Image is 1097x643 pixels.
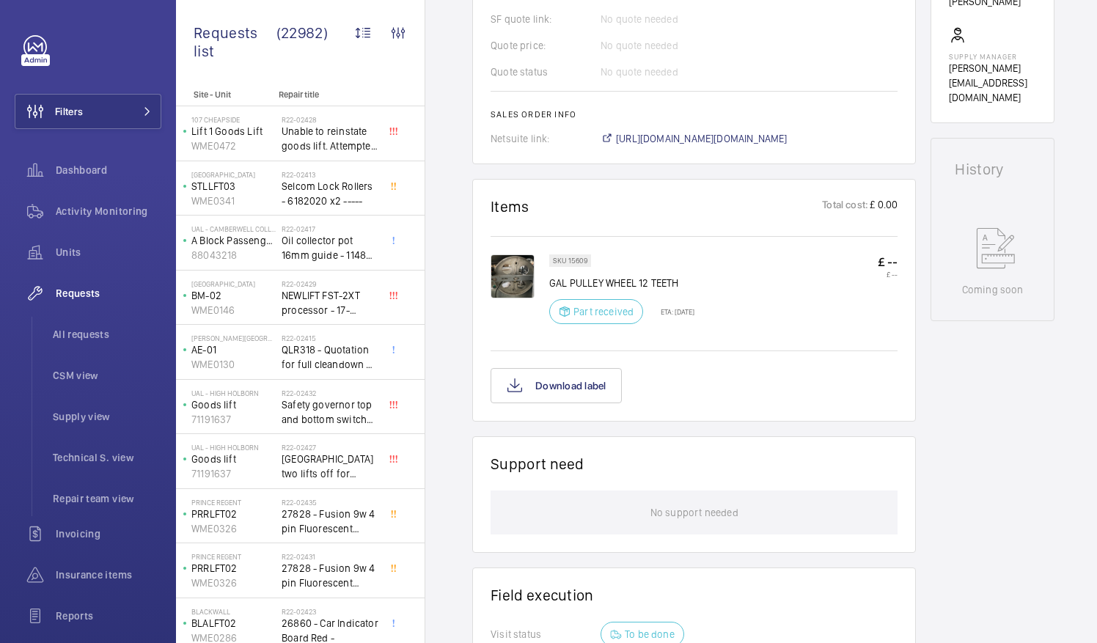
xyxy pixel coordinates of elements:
p: Prince Regent [191,498,276,507]
p: Site - Unit [176,89,273,100]
h2: R22-02413 [282,170,378,179]
h2: R22-02432 [282,389,378,397]
span: Oil collector pot 16mm guide - 11482 x2 [282,233,378,262]
p: STLLFT03 [191,179,276,194]
h1: Support need [491,455,584,473]
span: Requests [56,286,161,301]
button: Filters [15,94,161,129]
p: GAL PULLEY WHEEL 12 TEETH [549,276,694,290]
span: [URL][DOMAIN_NAME][DOMAIN_NAME] [616,131,788,146]
p: WME0130 [191,357,276,372]
p: WME0326 [191,521,276,536]
p: WME0146 [191,303,276,317]
span: QLR318 - Quotation for full cleandown of lift and motor room at, Workspace, [PERSON_NAME][GEOGRAP... [282,342,378,372]
span: Activity Monitoring [56,204,161,218]
p: Total cost: [822,197,868,216]
p: 71191637 [191,412,276,427]
p: WME0341 [191,194,276,208]
p: SKU 15609 [553,258,587,263]
p: A Block Passenger Lift 2 (B) L/H [191,233,276,248]
span: Supply view [53,409,161,424]
p: AE-01 [191,342,276,357]
h1: History [955,162,1030,177]
span: All requests [53,327,161,342]
p: WME0472 [191,139,276,153]
p: Lift 1 Goods Lift [191,124,276,139]
span: 27828 - Fusion 9w 4 pin Fluorescent Lamp / Bulb - Used on Prince regent lift No2 car top test con... [282,507,378,536]
p: [GEOGRAPHIC_DATA] [191,170,276,179]
h2: R22-02435 [282,498,378,507]
span: Repair team view [53,491,161,506]
span: Filters [55,104,83,119]
p: [PERSON_NAME][GEOGRAPHIC_DATA] [191,334,276,342]
span: Units [56,245,161,260]
p: No support needed [650,490,738,534]
p: BM-02 [191,288,276,303]
p: WME0326 [191,576,276,590]
span: Reports [56,609,161,623]
span: NEWLIFT FST-2XT processor - 17-02000003 1021,00 euros x1 [282,288,378,317]
h2: R22-02427 [282,443,378,452]
p: Goods lift [191,397,276,412]
span: 27828 - Fusion 9w 4 pin Fluorescent Lamp / Bulb - Used on Prince regent lift No2 car top test con... [282,561,378,590]
p: Coming soon [962,282,1024,297]
span: Requests list [194,23,276,60]
p: Goods lift [191,452,276,466]
a: [URL][DOMAIN_NAME][DOMAIN_NAME] [601,131,788,146]
span: Safety governor top and bottom switches not working from an immediate defect. Lift passenger lift... [282,397,378,427]
p: Prince Regent [191,552,276,561]
h2: R22-02423 [282,607,378,616]
p: 88043218 [191,248,276,262]
p: [GEOGRAPHIC_DATA] [191,279,276,288]
p: Repair title [279,89,375,100]
h2: R22-02428 [282,115,378,124]
h1: Field execution [491,586,898,604]
span: CSM view [53,368,161,383]
p: UAL - High Holborn [191,443,276,452]
span: Dashboard [56,163,161,177]
p: £ 0.00 [868,197,898,216]
h2: R22-02431 [282,552,378,561]
p: £ -- [878,254,898,270]
h1: Items [491,197,529,216]
p: PRRLFT02 [191,561,276,576]
h2: R22-02415 [282,334,378,342]
span: Invoicing [56,526,161,541]
span: Selcom Lock Rollers - 6182020 x2 ----- [282,179,378,208]
h2: R22-02429 [282,279,378,288]
span: Unable to reinstate goods lift. Attempted to swap control boards with PL2, no difference. Technic... [282,124,378,153]
p: To be done [625,627,675,642]
span: Technical S. view [53,450,161,465]
p: ETA: [DATE] [652,307,694,316]
span: [GEOGRAPHIC_DATA] two lifts off for safety governor rope switches at top and bottom. Immediate de... [282,452,378,481]
p: UAL - Camberwell College of Arts [191,224,276,233]
p: 71191637 [191,466,276,481]
h2: R22-02417 [282,224,378,233]
p: UAL - High Holborn [191,389,276,397]
p: BLALFT02 [191,616,276,631]
h2: Sales order info [491,109,898,120]
p: PRRLFT02 [191,507,276,521]
p: [PERSON_NAME][EMAIL_ADDRESS][DOMAIN_NAME] [949,61,1036,105]
img: aMBQLPnhXcwbWroNUgW62nBq57LGKgXDNZr_CswzQ-052XMq.png [491,254,535,298]
p: 107 Cheapside [191,115,276,124]
button: Download label [491,368,622,403]
p: Supply manager [949,52,1036,61]
p: Blackwall [191,607,276,616]
p: Part received [573,304,634,319]
p: £ -- [878,270,898,279]
span: Insurance items [56,567,161,582]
